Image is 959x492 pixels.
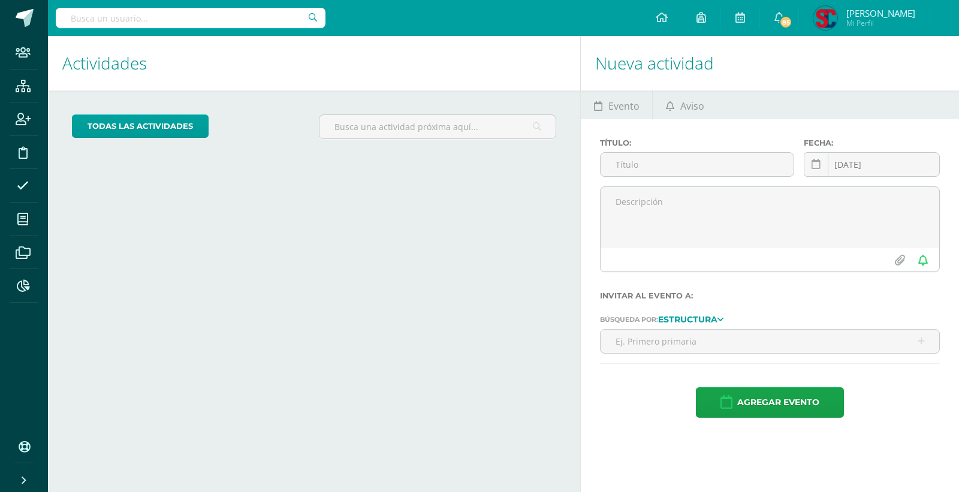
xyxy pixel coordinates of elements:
[804,138,940,147] label: Fecha:
[600,315,658,324] span: Búsqueda por:
[319,115,556,138] input: Busca una actividad próxima aquí...
[600,138,794,147] label: Título:
[600,291,940,300] label: Invitar al evento a:
[653,90,717,119] a: Aviso
[581,90,652,119] a: Evento
[846,18,915,28] span: Mi Perfil
[601,330,939,353] input: Ej. Primero primaria
[737,388,819,417] span: Agregar evento
[608,92,640,120] span: Evento
[813,6,837,30] img: 26b5407555be4a9decb46f7f69f839ae.png
[56,8,325,28] input: Busca un usuario...
[658,314,717,325] strong: Estructura
[595,36,945,90] h1: Nueva actividad
[72,114,209,138] a: todas las Actividades
[62,36,566,90] h1: Actividades
[779,16,792,29] span: 85
[680,92,704,120] span: Aviso
[804,153,939,176] input: Fecha de entrega
[601,153,794,176] input: Título
[696,387,844,418] button: Agregar evento
[658,315,723,323] a: Estructura
[846,7,915,19] span: [PERSON_NAME]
